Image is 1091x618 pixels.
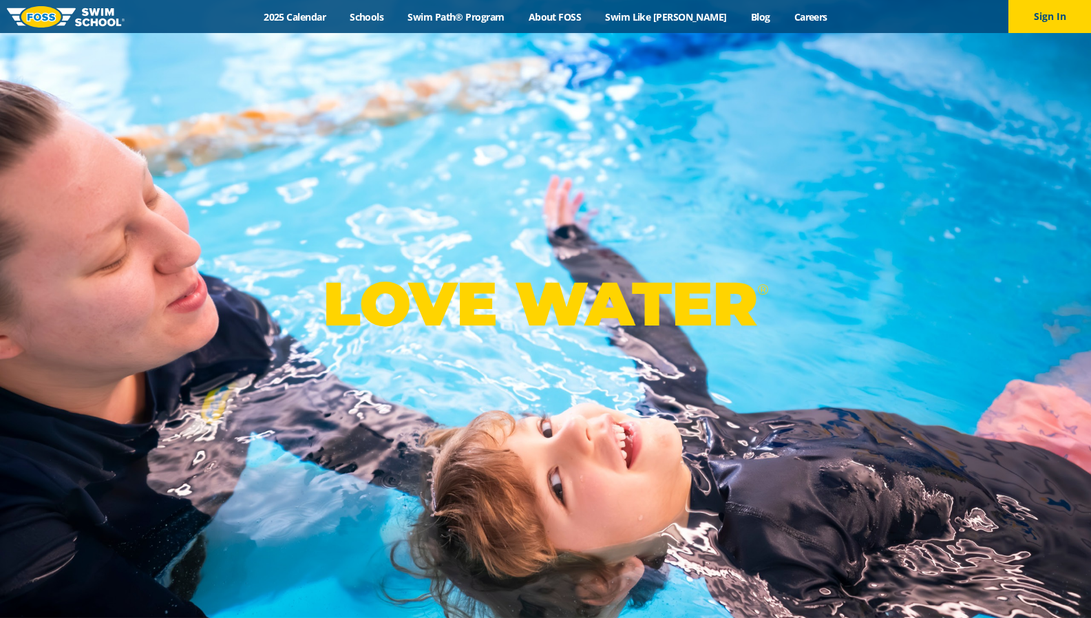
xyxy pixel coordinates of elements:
[516,10,593,23] a: About FOSS
[252,10,338,23] a: 2025 Calendar
[7,6,125,28] img: FOSS Swim School Logo
[593,10,739,23] a: Swim Like [PERSON_NAME]
[782,10,839,23] a: Careers
[396,10,516,23] a: Swim Path® Program
[338,10,396,23] a: Schools
[739,10,782,23] a: Blog
[323,267,768,341] p: LOVE WATER
[757,281,768,298] sup: ®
